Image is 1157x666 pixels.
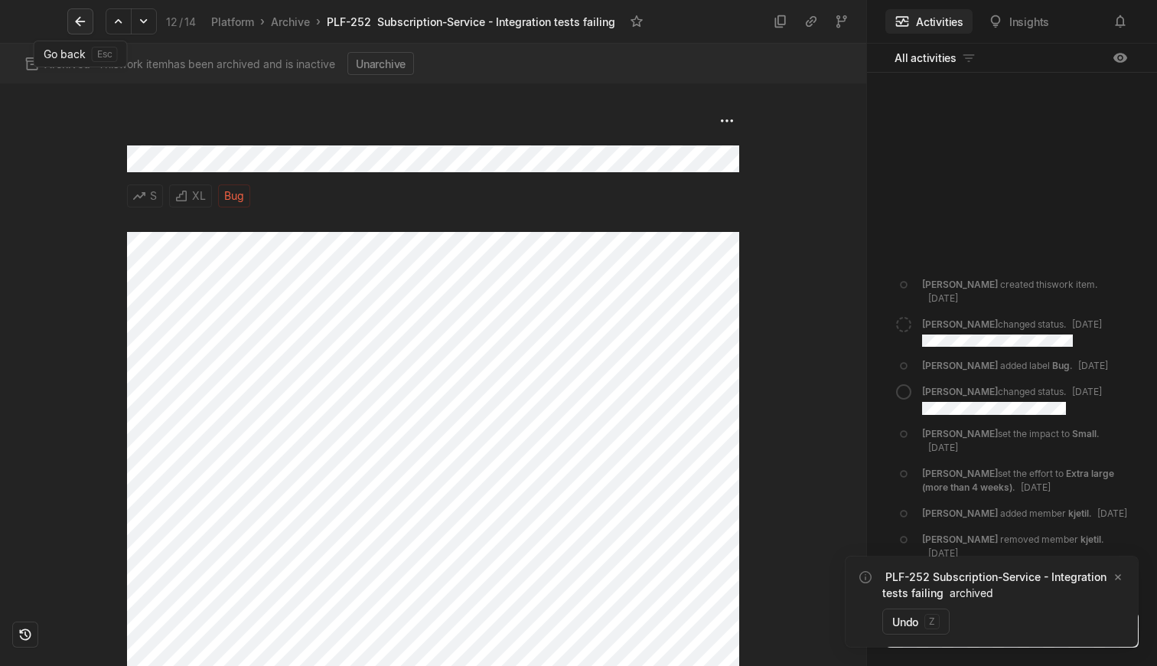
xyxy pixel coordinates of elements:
span: kjetil [1080,534,1101,545]
div: added member . [922,507,1127,521]
button: Undoz [882,609,950,635]
span: [PERSON_NAME] [922,386,998,397]
span: [PERSON_NAME] [922,279,998,290]
span: [PERSON_NAME] [922,360,998,371]
div: archived [882,569,1107,601]
div: set the effort to . [922,467,1129,495]
span: [PERSON_NAME] [922,318,998,330]
div: added label . [922,359,1108,373]
button: Unarchive [347,52,414,75]
span: [DATE] [1021,482,1051,493]
span: [DATE] [1072,386,1102,397]
div: created this work item . [922,278,1129,305]
button: Activities [885,9,973,34]
div: Go back [34,41,128,67]
button: All activities [885,46,986,70]
div: set the impact to . [922,427,1129,455]
span: S [150,185,157,207]
span: - This work item has been archived and is inactive [44,56,335,72]
span: Bug [1052,360,1070,371]
span: / [179,15,183,28]
div: PLF-252 [327,14,371,30]
span: [PERSON_NAME] [922,508,998,519]
div: › [316,14,321,29]
div: › [260,14,265,29]
button: S [127,184,163,207]
kbd: z [924,614,940,629]
button: Insights [979,9,1058,34]
span: kjetil [1068,508,1089,519]
div: changed status . [922,385,1102,415]
a: PLF-252 Subscription-Service - Integration tests failing [882,570,1106,600]
div: Subscription-Service - Integration tests failing [377,14,615,30]
span: Archived [44,57,90,70]
a: Archive [268,11,313,32]
span: [DATE] [928,292,958,304]
span: [PERSON_NAME] [922,534,998,545]
div: Platform [211,14,254,30]
span: [DATE] [1078,360,1108,371]
span: [PERSON_NAME] [922,428,998,439]
span: [DATE] [928,547,958,559]
span: XL [192,185,206,207]
span: Small [1072,428,1097,439]
span: [DATE] [928,442,958,453]
span: [DATE] [1072,318,1102,330]
span: Bug [224,185,244,207]
a: Platform [208,11,257,32]
kbd: esc [92,47,118,62]
div: removed member . [922,533,1129,560]
div: changed status . [922,318,1102,348]
span: [PERSON_NAME] [922,468,998,479]
div: 12 14 [166,14,196,30]
span: All activities [895,50,957,66]
button: XL [169,184,212,207]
